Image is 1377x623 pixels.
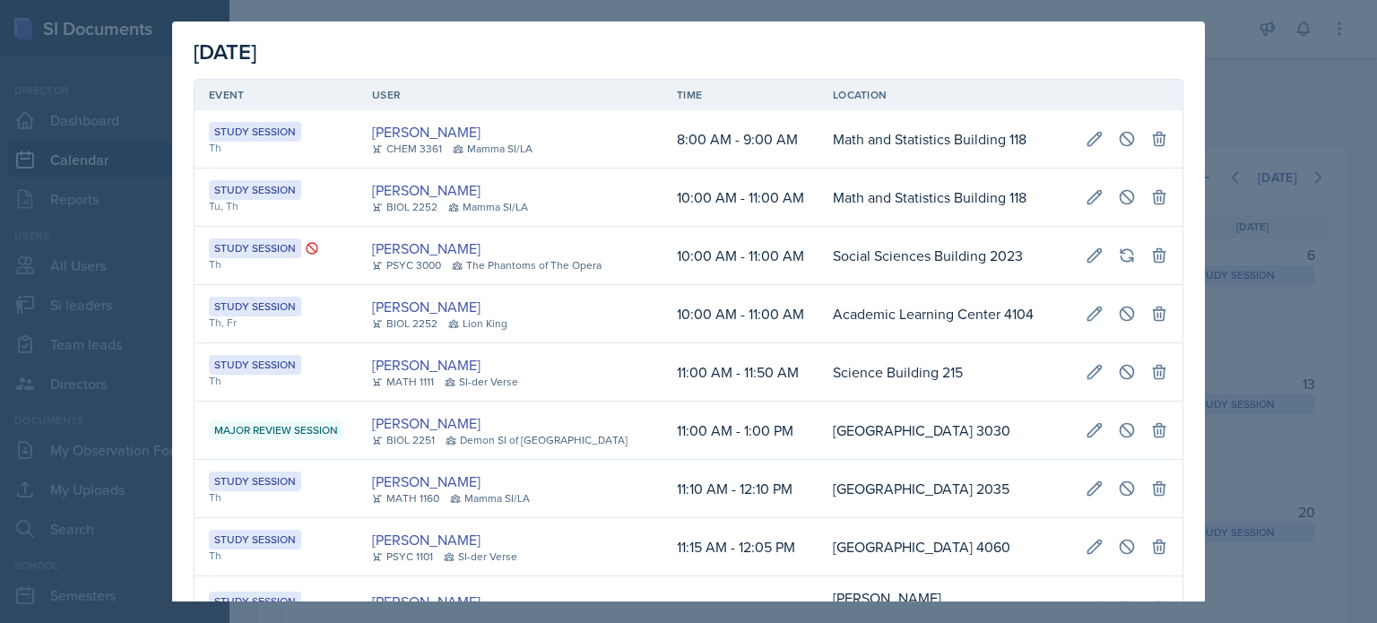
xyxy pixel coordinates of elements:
[209,315,343,331] div: Th, Fr
[445,374,518,390] div: SI-der Verse
[448,199,528,215] div: Mamma SI/LA
[452,257,602,273] div: The Phantoms of The Opera
[663,110,818,169] td: 8:00 AM - 9:00 AM
[818,227,1071,285] td: Social Sciences Building 2023
[209,297,301,316] div: Study Session
[372,354,481,376] a: [PERSON_NAME]
[372,471,481,492] a: [PERSON_NAME]
[663,227,818,285] td: 10:00 AM - 11:00 AM
[209,140,343,156] div: Th
[209,355,301,375] div: Study Session
[448,316,507,332] div: Lion King
[663,285,818,343] td: 10:00 AM - 11:00 AM
[818,402,1071,460] td: [GEOGRAPHIC_DATA] 3030
[372,121,481,143] a: [PERSON_NAME]
[209,530,301,549] div: Study Session
[209,238,301,258] div: Study Session
[209,472,301,491] div: Study Session
[372,432,435,448] div: BIOL 2251
[818,285,1071,343] td: Academic Learning Center 4104
[372,238,481,259] a: [PERSON_NAME]
[663,169,818,227] td: 10:00 AM - 11:00 AM
[663,460,818,518] td: 11:10 AM - 12:10 PM
[450,490,530,506] div: Mamma SI/LA
[444,549,517,565] div: SI-der Verse
[372,412,481,434] a: [PERSON_NAME]
[209,256,343,273] div: Th
[372,529,481,550] a: [PERSON_NAME]
[663,518,818,576] td: 11:15 AM - 12:05 PM
[446,432,628,448] div: Demon SI of [GEOGRAPHIC_DATA]
[372,591,481,612] a: [PERSON_NAME]
[195,80,358,110] th: Event
[372,490,439,506] div: MATH 1160
[818,110,1071,169] td: Math and Statistics Building 118
[209,198,343,214] div: Tu, Th
[453,141,533,157] div: Mamma SI/LA
[209,420,343,440] div: Major Review Session
[209,489,343,506] div: Th
[194,36,1183,68] div: [DATE]
[209,592,301,611] div: Study Session
[372,296,481,317] a: [PERSON_NAME]
[372,549,433,565] div: PSYC 1101
[663,80,818,110] th: Time
[372,199,437,215] div: BIOL 2252
[209,122,301,142] div: Study Session
[372,374,434,390] div: MATH 1111
[372,316,437,332] div: BIOL 2252
[818,518,1071,576] td: [GEOGRAPHIC_DATA] 4060
[818,169,1071,227] td: Math and Statistics Building 118
[209,373,343,389] div: Th
[209,548,343,564] div: Th
[663,402,818,460] td: 11:00 AM - 1:00 PM
[358,80,663,110] th: User
[663,343,818,402] td: 11:00 AM - 11:50 AM
[818,343,1071,402] td: Science Building 215
[372,141,442,157] div: CHEM 3361
[818,460,1071,518] td: [GEOGRAPHIC_DATA] 2035
[209,180,301,200] div: Study Session
[818,80,1071,110] th: Location
[372,179,481,201] a: [PERSON_NAME]
[372,257,441,273] div: PSYC 3000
